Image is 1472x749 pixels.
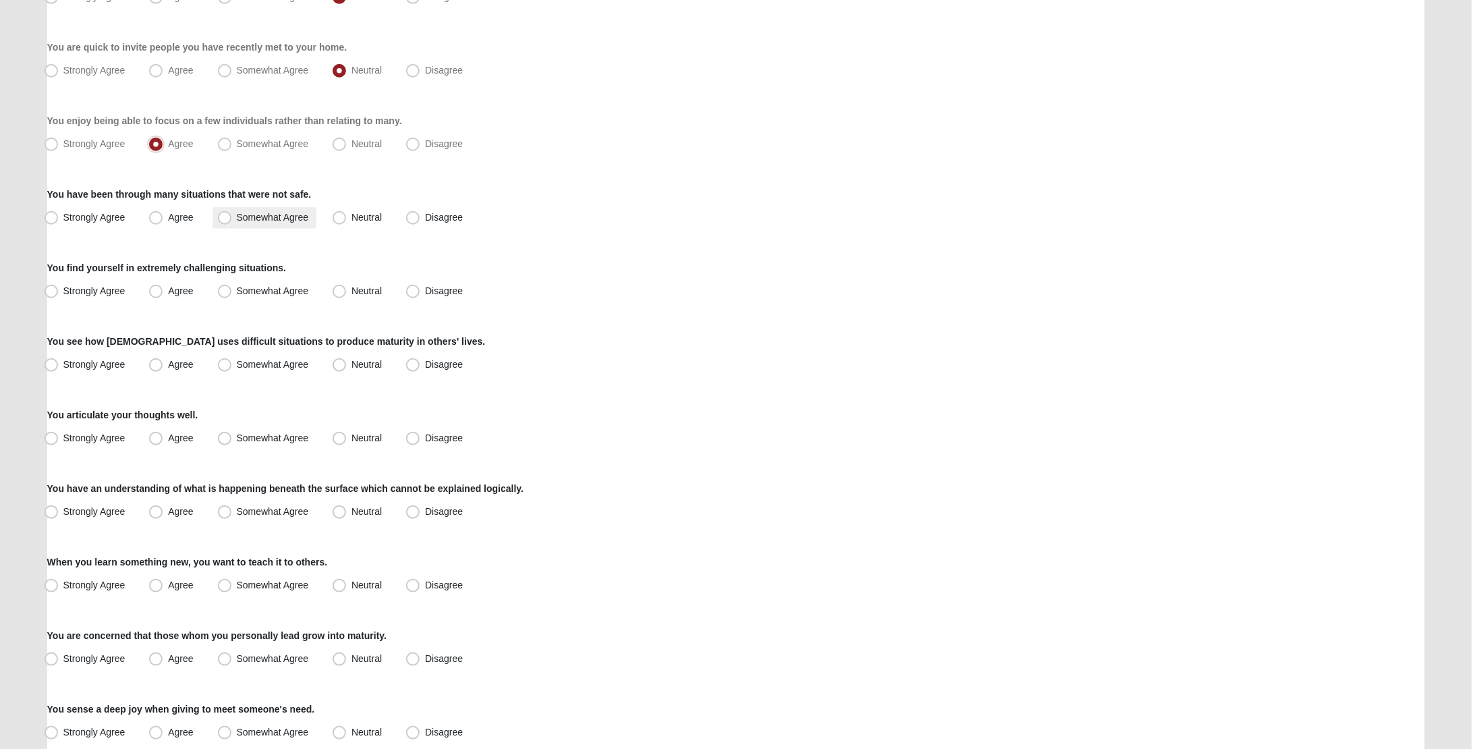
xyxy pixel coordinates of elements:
[168,653,193,664] span: Agree
[47,114,402,128] label: You enjoy being able to focus on a few individuals rather than relating to many.
[237,506,309,517] span: Somewhat Agree
[351,359,382,370] span: Neutral
[47,261,286,275] label: You find yourself in extremely challenging situations.
[351,653,382,664] span: Neutral
[168,506,193,517] span: Agree
[47,702,315,716] label: You sense a deep joy when giving to meet someone's need.
[425,65,463,76] span: Disagree
[168,138,193,149] span: Agree
[351,433,382,443] span: Neutral
[425,580,463,590] span: Disagree
[237,580,309,590] span: Somewhat Agree
[47,555,328,569] label: When you learn something new, you want to teach it to others.
[63,506,125,517] span: Strongly Agree
[47,482,524,495] label: You have an understanding of what is happening beneath the surface which cannot be explained logi...
[63,138,125,149] span: Strongly Agree
[237,653,309,664] span: Somewhat Agree
[168,580,193,590] span: Agree
[63,359,125,370] span: Strongly Agree
[351,285,382,296] span: Neutral
[168,65,193,76] span: Agree
[351,212,382,223] span: Neutral
[237,285,309,296] span: Somewhat Agree
[425,212,463,223] span: Disagree
[168,212,193,223] span: Agree
[63,653,125,664] span: Strongly Agree
[351,138,382,149] span: Neutral
[351,65,382,76] span: Neutral
[425,506,463,517] span: Disagree
[425,285,463,296] span: Disagree
[237,138,309,149] span: Somewhat Agree
[47,408,198,422] label: You articulate your thoughts well.
[425,433,463,443] span: Disagree
[47,629,387,642] label: You are concerned that those whom you personally lead grow into maturity.
[63,212,125,223] span: Strongly Agree
[351,506,382,517] span: Neutral
[47,40,347,54] label: You are quick to invite people you have recently met to your home.
[168,359,193,370] span: Agree
[425,359,463,370] span: Disagree
[425,653,463,664] span: Disagree
[237,433,309,443] span: Somewhat Agree
[168,433,193,443] span: Agree
[63,285,125,296] span: Strongly Agree
[237,65,309,76] span: Somewhat Agree
[168,285,193,296] span: Agree
[425,138,463,149] span: Disagree
[47,335,486,348] label: You see how [DEMOGRAPHIC_DATA] uses difficult situations to produce maturity in others' lives.
[351,580,382,590] span: Neutral
[63,65,125,76] span: Strongly Agree
[63,580,125,590] span: Strongly Agree
[237,212,309,223] span: Somewhat Agree
[47,188,312,201] label: You have been through many situations that were not safe.
[63,433,125,443] span: Strongly Agree
[237,359,309,370] span: Somewhat Agree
